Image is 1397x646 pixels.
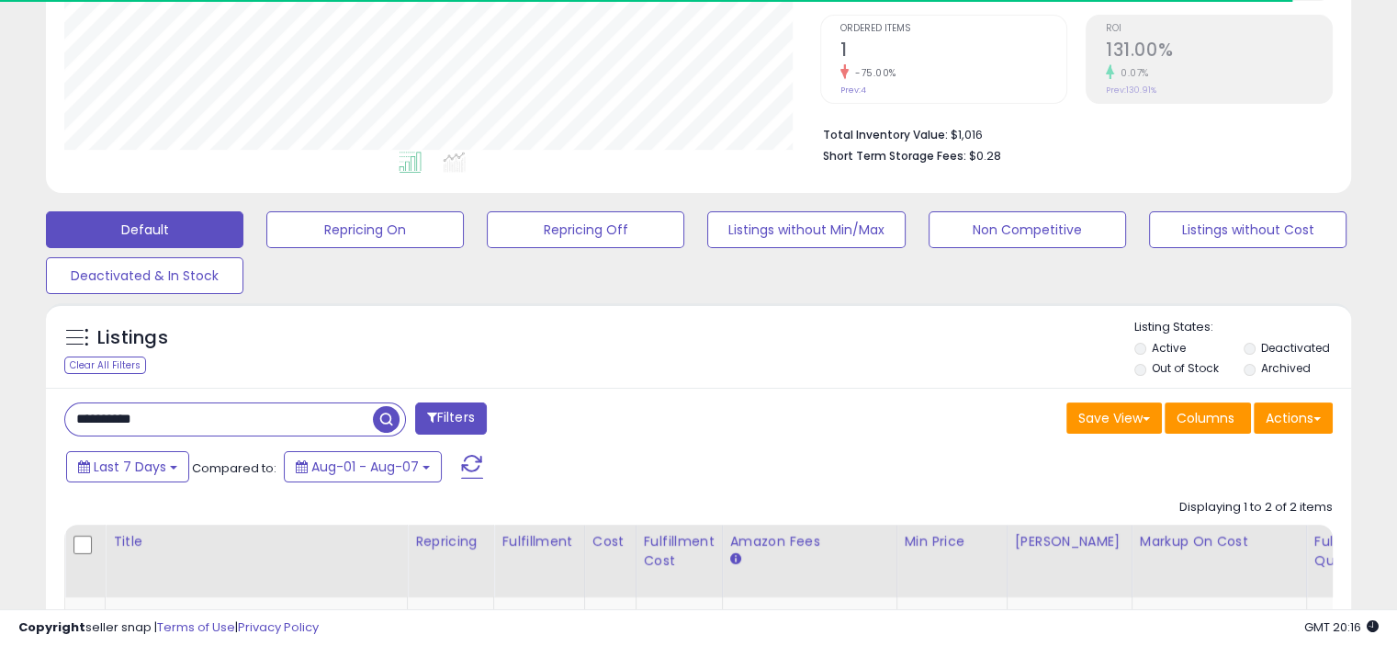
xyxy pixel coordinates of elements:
button: Repricing Off [487,211,684,248]
button: Repricing On [266,211,464,248]
div: Title [113,532,400,551]
button: Listings without Min/Max [707,211,905,248]
button: Filters [415,402,487,435]
div: [PERSON_NAME] [1015,532,1124,551]
button: Columns [1165,402,1251,434]
div: Clear All Filters [64,357,146,374]
a: Privacy Policy [238,618,319,636]
button: Actions [1254,402,1333,434]
span: Ordered Items [840,24,1066,34]
h2: 131.00% [1106,40,1332,64]
li: $1,016 [823,122,1319,144]
span: Last 7 Days [94,458,166,476]
small: Prev: 130.91% [1106,85,1156,96]
div: Cost [592,532,628,551]
button: Aug-01 - Aug-07 [284,451,442,482]
span: ROI [1106,24,1332,34]
span: Compared to: [192,459,276,477]
button: Last 7 Days [66,451,189,482]
small: Amazon Fees. [730,551,741,568]
div: Fulfillable Quantity [1314,532,1378,571]
button: Default [46,211,243,248]
div: Markup on Cost [1140,532,1299,551]
span: Columns [1177,409,1234,427]
button: Non Competitive [929,211,1126,248]
b: Total Inventory Value: [823,127,948,142]
span: $0.28 [969,147,1001,164]
span: Aug-01 - Aug-07 [311,458,419,476]
b: Short Term Storage Fees: [823,148,966,164]
span: 2025-08-15 20:16 GMT [1304,618,1379,636]
label: Deactivated [1260,340,1329,356]
label: Out of Stock [1152,360,1219,376]
strong: Copyright [18,618,85,636]
label: Active [1152,340,1186,356]
div: Fulfillment Cost [644,532,715,571]
button: Listings without Cost [1149,211,1346,248]
small: -75.00% [849,66,896,80]
h5: Listings [97,325,168,351]
p: Listing States: [1134,319,1351,336]
div: seller snap | | [18,619,319,637]
h2: 1 [840,40,1066,64]
th: The percentage added to the cost of goods (COGS) that forms the calculator for Min & Max prices. [1132,525,1306,597]
label: Archived [1260,360,1310,376]
button: Save View [1066,402,1162,434]
small: 0.07% [1114,66,1149,80]
button: Deactivated & In Stock [46,257,243,294]
div: Repricing [415,532,486,551]
small: Prev: 4 [840,85,866,96]
div: Displaying 1 to 2 of 2 items [1179,499,1333,516]
div: Amazon Fees [730,532,889,551]
div: Fulfillment [501,532,576,551]
a: Terms of Use [157,618,235,636]
div: Min Price [905,532,999,551]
